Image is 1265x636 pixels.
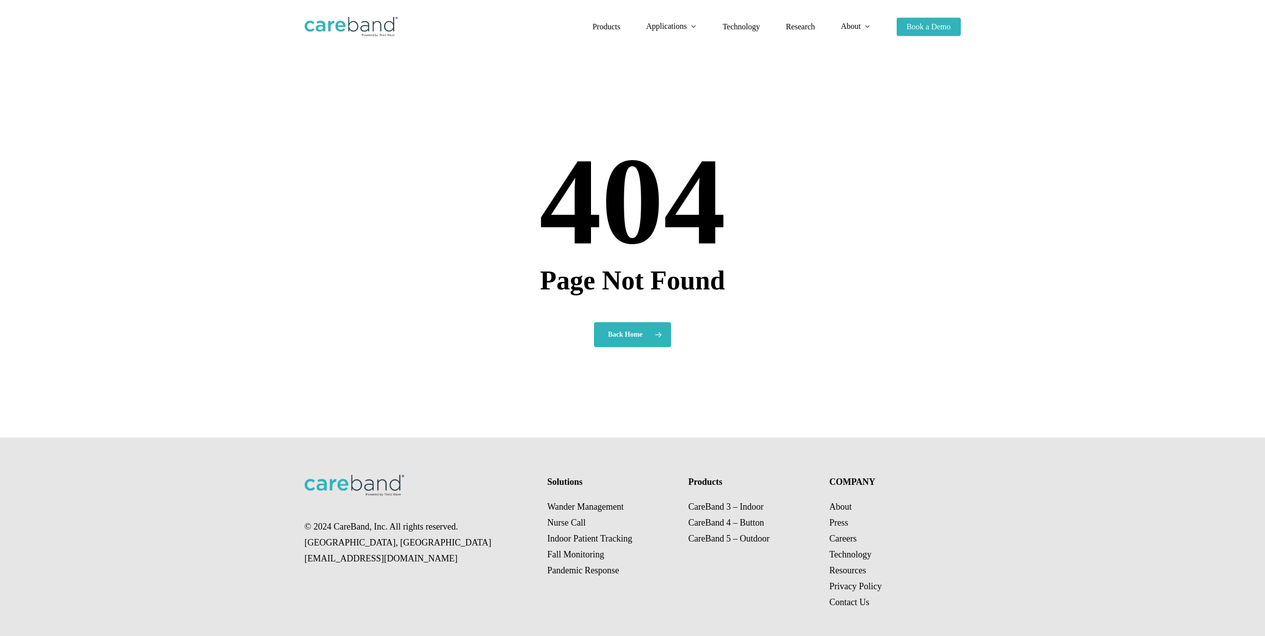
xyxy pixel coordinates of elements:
[786,22,815,31] span: Research
[841,22,871,31] a: About
[688,475,816,489] h4: Products
[305,139,961,264] h1: 404
[829,475,957,489] h4: COMPANY
[688,518,764,528] a: CareBand 4 – Button
[547,565,619,575] a: Pandemic Response
[829,534,856,544] a: Careers
[786,23,815,31] a: Research
[688,502,763,512] a: CareBand 3 – Indoor
[829,518,848,528] a: Press
[897,23,961,31] a: Book a Demo
[305,267,961,294] h2: Page Not Found
[592,23,620,31] a: Products
[305,519,534,566] p: © 2024 CareBand, Inc. All rights reserved. [GEOGRAPHIC_DATA], [GEOGRAPHIC_DATA] [EMAIL_ADDRESS][D...
[688,534,769,544] a: CareBand 5 – Outdoor
[829,565,866,575] a: Resources
[547,475,675,489] h4: Solutions
[592,22,620,31] span: Products
[608,330,643,340] span: Back Home
[305,17,398,37] img: CareBand
[907,22,951,31] span: Book a Demo
[646,22,687,30] span: Applications
[829,502,851,512] a: About
[841,22,861,30] span: About
[829,597,869,607] a: Contact Us
[829,581,882,591] a: Privacy Policy
[829,549,871,559] a: Technology
[547,499,675,578] p: Wander Management Nurse Call Indoor Patient Tracking Fall Monitoring
[594,322,671,347] a: Back Home
[723,22,760,31] span: Technology
[723,23,760,31] a: Technology
[646,22,697,31] a: Applications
